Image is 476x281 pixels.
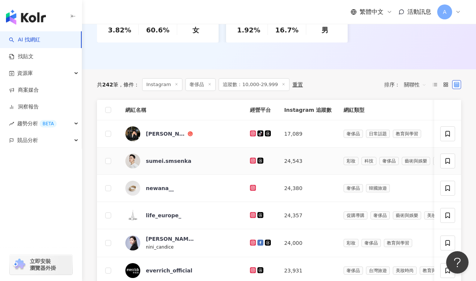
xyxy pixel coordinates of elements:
[9,36,40,44] a: searchAI 找網紅
[146,212,181,219] div: life_europe_
[344,184,363,192] span: 奢侈品
[9,53,34,60] a: 找貼文
[125,263,238,278] a: KOL Avatareverrich_official
[125,263,140,278] img: KOL Avatar
[393,130,421,138] span: 教育與學習
[379,157,399,165] span: 奢侈品
[420,266,448,275] span: 教育與學習
[424,211,448,220] span: 美妝時尚
[185,78,216,91] span: 奢侈品
[244,100,278,120] th: 經營平台
[344,157,358,165] span: 彩妝
[278,202,338,229] td: 24,357
[146,235,194,243] div: [PERSON_NAME]
[17,115,57,132] span: 趨勢分析
[192,25,199,35] div: 女
[146,184,174,192] div: newana__
[237,25,260,35] div: 1.92%
[118,82,139,88] span: 條件 ：
[9,86,39,94] a: 商案媒合
[278,100,338,120] th: Instagram 追蹤數
[370,211,390,220] span: 奢侈品
[393,266,417,275] span: 美妝時尚
[384,79,430,91] div: 排序：
[278,229,338,257] td: 24,000
[433,157,457,165] span: 日常話題
[125,236,140,250] img: KOL Avatar
[125,181,238,196] a: KOL Avatarnewana__
[278,175,338,202] td: 24,380
[108,25,131,35] div: 3.82%
[443,8,447,16] span: A
[219,78,289,91] span: 追蹤數：10,000-29,999
[125,181,140,196] img: KOL Avatar
[125,126,140,141] img: KOL Avatar
[30,258,56,271] span: 立即安裝 瀏覽器外掛
[361,157,376,165] span: 科技
[17,65,33,82] span: 資源庫
[404,79,426,91] span: 關聯性
[125,154,140,168] img: KOL Avatar
[292,82,303,88] div: 重置
[142,78,182,91] span: Instagram
[97,82,118,88] div: 共 筆
[446,251,469,274] iframe: Help Scout Beacon - Open
[360,8,383,16] span: 繁體中文
[322,25,328,35] div: 男
[146,157,191,165] div: sumei.smsenka
[40,120,57,127] div: BETA
[278,148,338,175] td: 24,543
[275,25,298,35] div: 16.7%
[393,211,421,220] span: 藝術與娛樂
[9,103,39,111] a: 洞察報告
[344,239,358,247] span: 彩妝
[17,132,38,149] span: 競品分析
[146,25,169,35] div: 60.6%
[278,120,338,148] td: 17,089
[361,239,381,247] span: 奢侈品
[12,259,26,271] img: chrome extension
[125,208,140,223] img: KOL Avatar
[407,8,431,15] span: 活動訊息
[366,266,390,275] span: 台灣旅遊
[366,184,390,192] span: 韓國旅遊
[146,267,192,274] div: everrich_official
[125,126,238,141] a: KOL Avatar[PERSON_NAME]
[119,100,244,120] th: 網紅名稱
[125,154,238,168] a: KOL Avatarsumei.smsenka
[146,130,186,138] div: [PERSON_NAME]
[344,266,363,275] span: 奢侈品
[402,157,430,165] span: 藝術與娛樂
[125,208,238,223] a: KOL Avatarlife_europe_
[6,10,46,25] img: logo
[125,235,238,251] a: KOL Avatar[PERSON_NAME]nini_candice
[366,130,390,138] span: 日常話題
[9,121,14,126] span: rise
[10,255,72,275] a: chrome extension立即安裝 瀏覽器外掛
[344,211,367,220] span: 促購導購
[344,130,363,138] span: 奢侈品
[102,82,113,88] span: 242
[146,244,173,250] span: nini_candice
[384,239,412,247] span: 教育與學習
